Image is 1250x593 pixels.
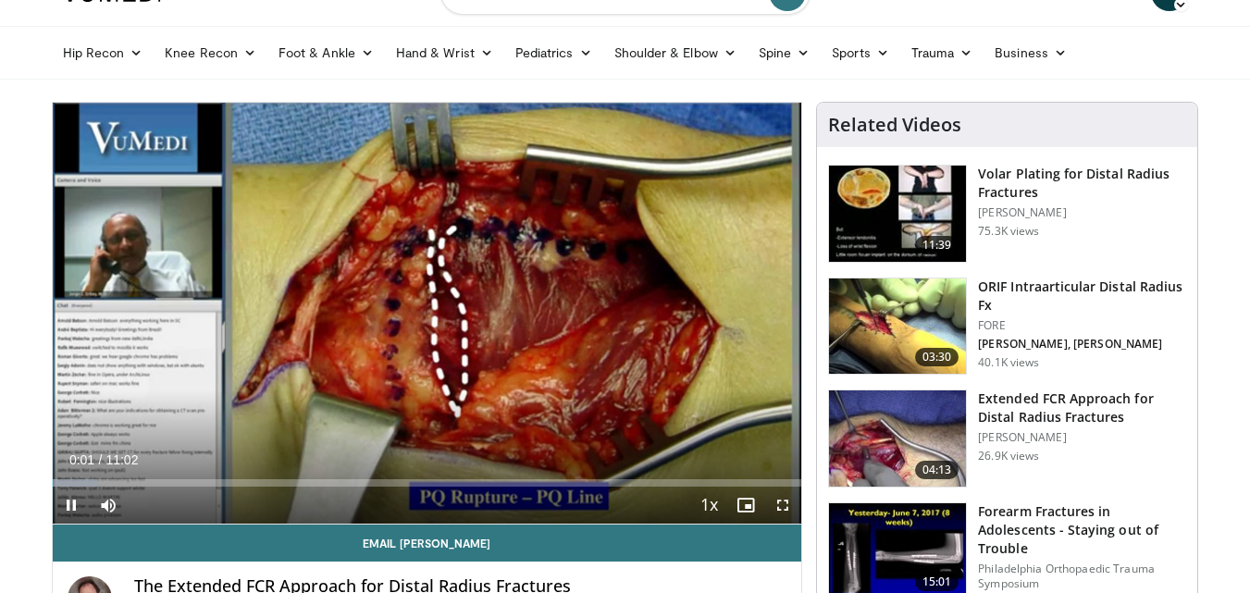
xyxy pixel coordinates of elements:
p: 75.3K views [978,224,1039,239]
span: 0:01 [69,452,94,467]
p: 26.9K views [978,449,1039,463]
a: Trauma [900,34,984,71]
a: 04:13 Extended FCR Approach for Distal Radius Fractures [PERSON_NAME] 26.9K views [828,389,1186,488]
button: Pause [53,487,90,524]
h3: Volar Plating for Distal Radius Fractures [978,165,1186,202]
p: 40.1K views [978,355,1039,370]
span: 03:30 [915,348,959,366]
a: Hand & Wrist [385,34,504,71]
button: Enable picture-in-picture mode [727,487,764,524]
span: 11:39 [915,236,959,254]
a: Knee Recon [154,34,267,71]
a: Hip Recon [52,34,155,71]
h3: Forearm Fractures in Adolescents - Staying out of Trouble [978,502,1186,558]
a: Email [PERSON_NAME] [53,525,802,562]
img: 212608_0000_1.png.150x105_q85_crop-smart_upscale.jpg [829,278,966,375]
p: [PERSON_NAME], [PERSON_NAME] [978,337,1186,352]
div: Progress Bar [53,479,802,487]
img: Vumedi-_volar_plating_100006814_3.jpg.150x105_q85_crop-smart_upscale.jpg [829,166,966,262]
img: _514ecLNcU81jt9H5hMDoxOjA4MTtFn1_1.150x105_q85_crop-smart_upscale.jpg [829,390,966,487]
p: FORE [978,318,1186,333]
a: Spine [748,34,821,71]
a: Foot & Ankle [267,34,385,71]
a: Pediatrics [504,34,603,71]
h3: ORIF Intraarticular Distal Radius Fx [978,278,1186,315]
video-js: Video Player [53,103,802,525]
button: Mute [90,487,127,524]
a: 03:30 ORIF Intraarticular Distal Radius Fx FORE [PERSON_NAME], [PERSON_NAME] 40.1K views [828,278,1186,376]
h3: Extended FCR Approach for Distal Radius Fractures [978,389,1186,426]
a: Business [984,34,1078,71]
a: Sports [821,34,900,71]
a: 11:39 Volar Plating for Distal Radius Fractures [PERSON_NAME] 75.3K views [828,165,1186,263]
button: Fullscreen [764,487,801,524]
p: Philadelphia Orthopaedic Trauma Symposium [978,562,1186,591]
button: Playback Rate [690,487,727,524]
span: 11:02 [105,452,138,467]
span: / [99,452,103,467]
p: [PERSON_NAME] [978,205,1186,220]
span: 04:13 [915,461,959,479]
span: 15:01 [915,573,959,591]
a: Shoulder & Elbow [603,34,748,71]
p: [PERSON_NAME] [978,430,1186,445]
h4: Related Videos [828,114,961,136]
